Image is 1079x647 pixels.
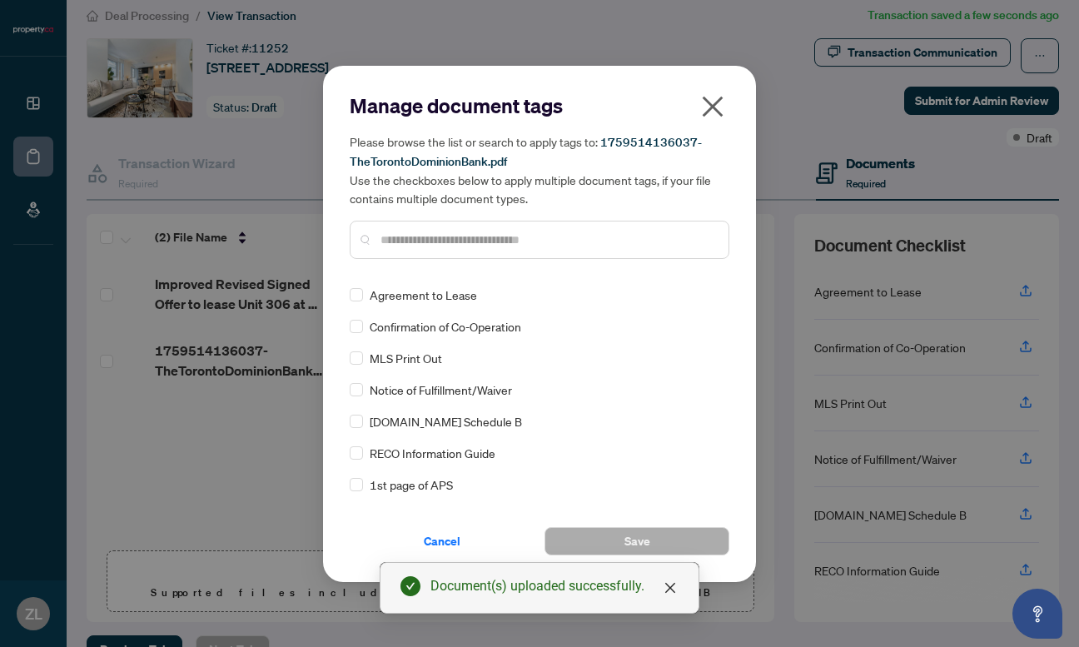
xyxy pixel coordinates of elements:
[350,527,535,555] button: Cancel
[1012,589,1062,639] button: Open asap
[370,286,477,304] span: Agreement to Lease
[350,92,729,119] h2: Manage document tags
[424,528,460,555] span: Cancel
[544,527,729,555] button: Save
[370,475,453,494] span: 1st page of APS
[370,444,495,462] span: RECO Information Guide
[370,381,512,399] span: Notice of Fulfillment/Waiver
[699,93,726,120] span: close
[350,135,702,169] span: 1759514136037-TheTorontoDominionBank.pdf
[430,576,679,596] div: Document(s) uploaded successfully.
[370,349,442,367] span: MLS Print Out
[370,412,522,431] span: [DOMAIN_NAME] Schedule B
[664,581,677,595] span: close
[400,576,420,596] span: check-circle
[350,132,729,207] h5: Please browse the list or search to apply tags to: Use the checkboxes below to apply multiple doc...
[370,317,521,336] span: Confirmation of Co-Operation
[661,579,679,597] a: Close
